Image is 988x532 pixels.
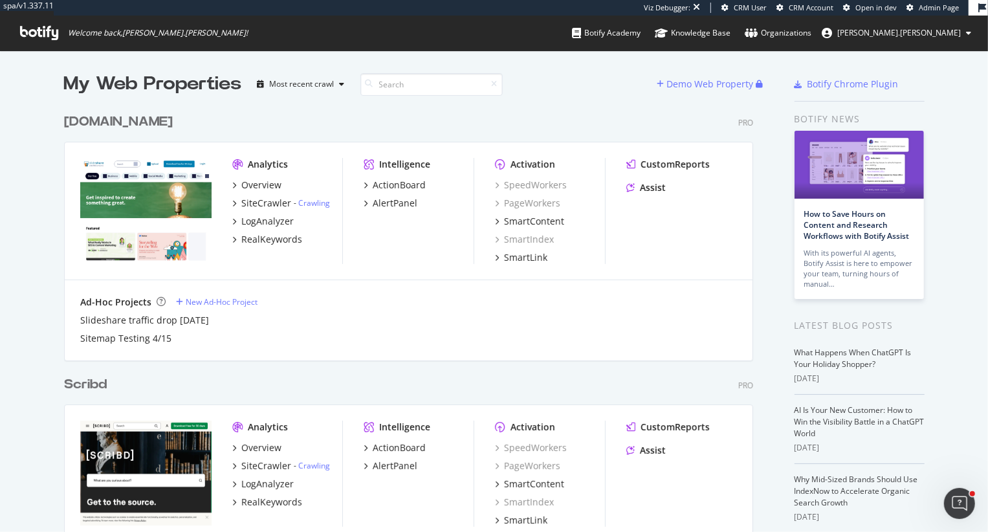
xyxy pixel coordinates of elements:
[495,197,560,210] a: PageWorkers
[241,233,302,246] div: RealKeywords
[241,441,281,454] div: Overview
[364,460,417,472] a: AlertPanel
[64,71,242,97] div: My Web Properties
[738,117,753,128] div: Pro
[379,421,430,434] div: Intelligence
[80,421,212,526] img: scribd.com
[495,441,567,454] a: SpeedWorkers
[80,314,209,327] a: Slideshare traffic drop [DATE]
[626,421,710,434] a: CustomReports
[807,78,899,91] div: Botify Chrome Plugin
[795,347,912,370] a: What Happens When ChatGPT Is Your Holiday Shopper?
[495,460,560,472] a: PageWorkers
[641,158,710,171] div: CustomReports
[738,380,753,391] div: Pro
[657,78,756,89] a: Demo Web Property
[241,478,294,491] div: LogAnalyzer
[298,460,330,471] a: Crawling
[795,511,925,523] div: [DATE]
[232,179,281,192] a: Overview
[495,215,564,228] a: SmartContent
[837,27,961,38] span: heidi.noonan
[232,215,294,228] a: LogAnalyzer
[241,179,281,192] div: Overview
[495,233,554,246] a: SmartIndex
[495,514,547,527] a: SmartLink
[64,375,112,394] a: Scribd
[843,3,897,13] a: Open in dev
[944,488,975,519] iframe: Intercom live chat
[364,441,426,454] a: ActionBoard
[232,496,302,509] a: RealKeywords
[745,16,811,50] a: Organizations
[795,131,924,199] img: How to Save Hours on Content and Research Workflows with Botify Assist
[186,296,258,307] div: New Ad-Hoc Project
[776,3,833,13] a: CRM Account
[379,158,430,171] div: Intelligence
[241,460,291,472] div: SiteCrawler
[80,158,212,263] img: slideshare.net
[626,158,710,171] a: CustomReports
[641,421,710,434] div: CustomReports
[232,233,302,246] a: RealKeywords
[644,3,690,13] div: Viz Debugger:
[232,460,330,472] a: SiteCrawler- Crawling
[373,197,417,210] div: AlertPanel
[232,197,330,210] a: SiteCrawler- Crawling
[795,112,925,126] div: Botify news
[248,421,288,434] div: Analytics
[510,421,555,434] div: Activation
[252,74,350,94] button: Most recent crawl
[495,179,567,192] a: SpeedWorkers
[294,460,330,471] div: -
[734,3,767,12] span: CRM User
[248,158,288,171] div: Analytics
[572,27,641,39] div: Botify Academy
[495,496,554,509] a: SmartIndex
[906,3,959,13] a: Admin Page
[68,28,248,38] span: Welcome back, [PERSON_NAME].[PERSON_NAME] !
[795,78,899,91] a: Botify Chrome Plugin
[804,248,914,289] div: With its powerful AI agents, Botify Assist is here to empower your team, turning hours of manual…
[795,474,918,508] a: Why Mid-Sized Brands Should Use IndexNow to Accelerate Organic Search Growth
[298,197,330,208] a: Crawling
[64,113,178,131] a: [DOMAIN_NAME]
[789,3,833,12] span: CRM Account
[745,27,811,39] div: Organizations
[80,332,171,345] a: Sitemap Testing 4/15
[667,78,754,91] div: Demo Web Property
[364,179,426,192] a: ActionBoard
[795,442,925,454] div: [DATE]
[804,208,910,241] a: How to Save Hours on Content and Research Workflows with Botify Assist
[657,74,756,94] button: Demo Web Property
[232,478,294,491] a: LogAnalyzer
[495,251,547,264] a: SmartLink
[655,27,730,39] div: Knowledge Base
[373,441,426,454] div: ActionBoard
[270,80,335,88] div: Most recent crawl
[795,318,925,333] div: Latest Blog Posts
[504,251,547,264] div: SmartLink
[232,441,281,454] a: Overview
[241,215,294,228] div: LogAnalyzer
[795,405,925,439] a: AI Is Your New Customer: How to Win the Visibility Battle in a ChatGPT World
[241,197,291,210] div: SiteCrawler
[504,514,547,527] div: SmartLink
[919,3,959,12] span: Admin Page
[640,181,666,194] div: Assist
[360,73,503,96] input: Search
[495,478,564,491] a: SmartContent
[373,460,417,472] div: AlertPanel
[721,3,767,13] a: CRM User
[811,23,982,43] button: [PERSON_NAME].[PERSON_NAME]
[64,113,173,131] div: [DOMAIN_NAME]
[640,444,666,457] div: Assist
